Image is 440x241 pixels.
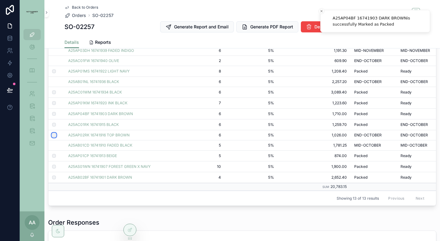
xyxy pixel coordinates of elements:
[354,79,393,84] a: END-OCTOBER
[401,133,428,138] span: END-OCTOBER
[354,69,367,74] span: Packed
[68,79,175,84] a: A25AB01NL 16741936 BLACK
[68,133,175,138] a: A25AP02RK 16741916 TOP BROWN
[281,48,347,53] a: 1,191.30
[160,21,234,32] button: Generate Report and Email
[236,21,298,32] button: Generate PDF Report
[281,79,347,84] span: 2,257.20
[72,12,86,19] span: Orders
[182,133,221,138] a: 6
[354,133,393,138] a: END-OCTOBER
[228,90,274,95] span: 5%
[354,175,393,180] a: Packed
[401,90,412,95] span: Ready
[281,175,347,180] span: 2,652.40
[48,218,99,227] h1: Order Responses
[228,79,274,84] span: 5%
[354,90,393,95] a: Packed
[68,90,122,95] a: A25AC01WM 16741934 BLACK
[68,133,130,138] span: A25AP02RK 16741916 TOP BROWN
[281,69,347,74] a: 1,208.40
[281,111,347,116] a: 1,710.00
[182,122,221,127] a: 6
[95,39,111,45] span: Reports
[401,69,412,74] span: Ready
[228,111,274,116] a: 5%
[182,175,221,180] span: 4
[68,58,119,63] a: A25AC01FW 16741940 OLIVE
[354,101,393,106] a: Packed
[281,101,347,106] a: 1,223.60
[68,69,175,74] a: A25AP01MS 16741922 LIGHT NAVY
[354,111,393,116] a: Packed
[354,101,367,106] span: Packed
[64,39,79,45] span: Details
[354,48,384,53] span: MID-NOVEMBER
[281,153,347,158] span: 874.00
[228,143,274,148] a: 5%
[354,48,393,53] a: MID-NOVEMBER
[68,153,175,158] a: A25AP01CP 16741913 BEIGE
[68,101,175,106] a: A25AP01KM 16741920 INK BLACK
[68,101,127,106] a: A25AP01KM 16741920 INK BLACK
[330,184,347,189] span: 20,783.15
[68,58,175,63] a: A25AC01FW 16741940 OLIVE
[182,79,221,84] a: 6
[228,153,274,158] span: 5%
[89,37,111,49] a: Reports
[64,23,94,31] h1: SO-02257
[354,164,393,169] a: Packed
[228,48,274,53] a: 5%
[68,122,175,127] a: A25AC01RK 16741915 BLACK
[281,164,347,169] a: 1,900.00
[72,5,98,10] span: Back to Orders
[64,37,79,48] a: Details
[68,69,130,74] span: A25AP01MS 16741922 LIGHT NAVY
[354,69,393,74] a: Packed
[182,69,221,74] a: 8
[228,101,274,106] a: 5%
[182,90,221,95] span: 6
[68,111,133,116] a: A25AP04BF 16741903 DARK BROWN
[281,133,347,138] a: 1,026.00
[281,90,347,95] a: 3,089.40
[68,175,132,180] span: A25AB02BF 16741901 DARK BROWN
[23,11,41,14] img: App logo
[401,164,412,169] span: Ready
[68,143,132,148] span: A25AB01CD 16741910 FADED BLACK
[68,164,175,169] a: A25AS01WN 16741907 FOREST GREEN X NAVY
[182,153,221,158] a: 5
[354,175,367,180] span: Packed
[228,122,274,127] a: 5%
[228,133,274,138] span: 5%
[281,143,347,148] a: 1,781.25
[281,122,347,127] span: 1,259.70
[314,24,328,30] span: Delete
[182,143,221,148] span: 5
[281,58,347,63] span: 609.90
[182,101,221,106] span: 7
[228,175,274,180] a: 5%
[228,58,274,63] span: 5%
[182,164,221,169] span: 10
[68,164,151,169] span: A25AS01WN 16741907 FOREST GREEN X NAVY
[228,164,274,169] span: 5%
[68,122,119,127] a: A25AC01RK 16741915 BLACK
[354,153,393,158] a: Packed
